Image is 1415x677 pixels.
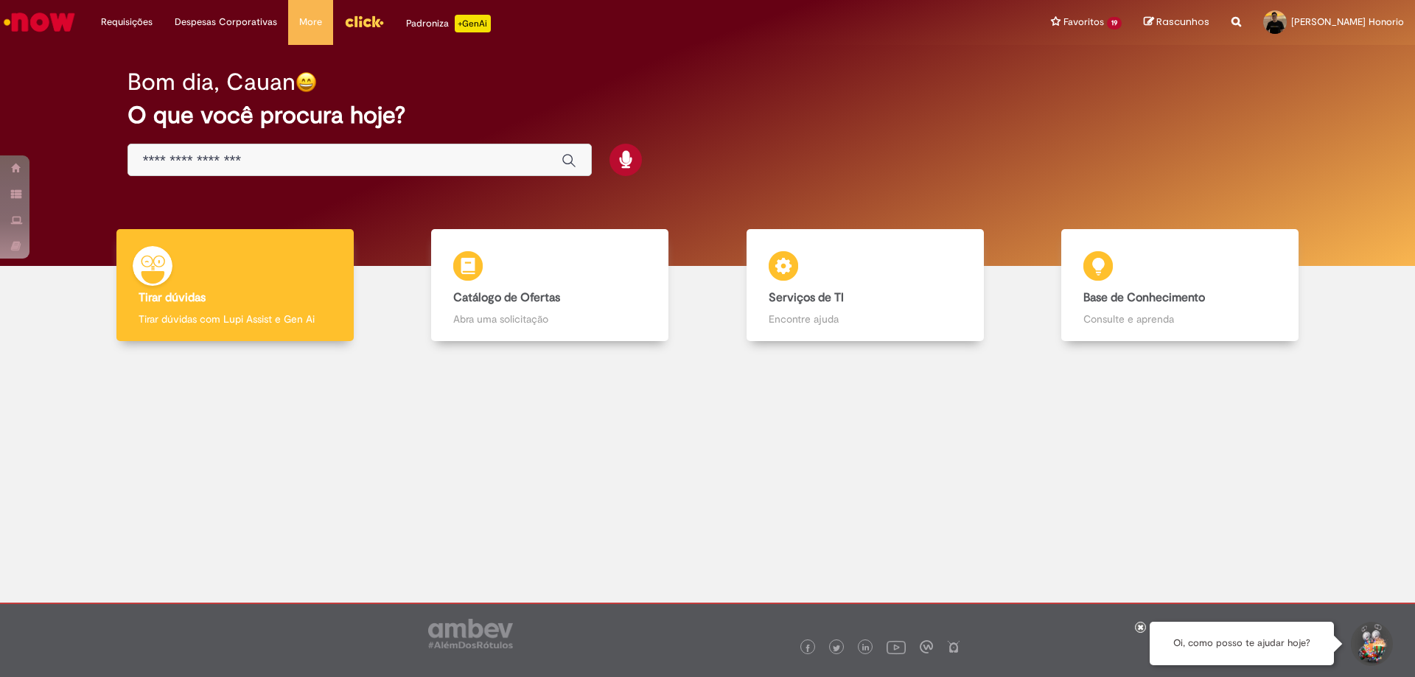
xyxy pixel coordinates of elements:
b: Catálogo de Ofertas [453,290,560,305]
span: Favoritos [1063,15,1104,29]
p: Abra uma solicitação [453,312,646,326]
span: More [299,15,322,29]
div: Padroniza [406,15,491,32]
button: Iniciar Conversa de Suporte [1349,622,1393,666]
p: Tirar dúvidas com Lupi Assist e Gen Ai [139,312,332,326]
img: logo_footer_naosei.png [947,640,960,653]
span: Despesas Corporativas [175,15,277,29]
a: Catálogo de Ofertas Abra uma solicitação [393,229,708,342]
p: +GenAi [455,15,491,32]
b: Base de Conhecimento [1083,290,1205,305]
img: logo_footer_twitter.png [833,645,840,652]
span: 19 [1107,17,1122,29]
b: Tirar dúvidas [139,290,206,305]
p: Consulte e aprenda [1083,312,1276,326]
a: Base de Conhecimento Consulte e aprenda [1023,229,1338,342]
a: Serviços de TI Encontre ajuda [707,229,1023,342]
span: Requisições [101,15,153,29]
p: Encontre ajuda [769,312,962,326]
img: logo_footer_ambev_rotulo_gray.png [428,619,513,648]
b: Serviços de TI [769,290,844,305]
span: [PERSON_NAME] Honorio [1291,15,1404,28]
div: Oi, como posso te ajudar hoje? [1150,622,1334,665]
img: happy-face.png [296,71,317,93]
h2: O que você procura hoje? [127,102,1288,128]
span: Rascunhos [1156,15,1209,29]
img: click_logo_yellow_360x200.png [344,10,384,32]
img: logo_footer_youtube.png [887,637,906,656]
img: ServiceNow [1,7,77,37]
a: Tirar dúvidas Tirar dúvidas com Lupi Assist e Gen Ai [77,229,393,342]
img: logo_footer_linkedin.png [862,644,870,653]
img: logo_footer_workplace.png [920,640,933,653]
img: logo_footer_facebook.png [804,645,811,652]
a: Rascunhos [1144,15,1209,29]
h2: Bom dia, Cauan [127,69,296,95]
